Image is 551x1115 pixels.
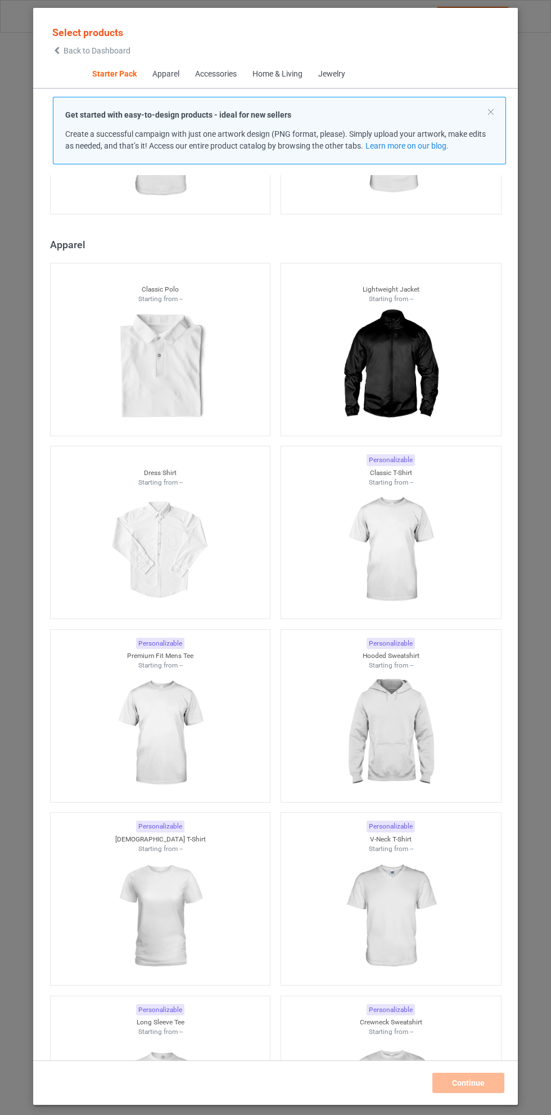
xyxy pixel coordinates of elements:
div: Lightweight Jacket [281,285,501,294]
span: Back to Dashboard [64,46,130,55]
img: regular.jpg [340,304,441,430]
div: Long Sleeve Tee [51,1018,270,1027]
span: Starter Pack [84,61,144,88]
img: regular.jpg [340,487,441,613]
div: Starting from -- [281,661,501,670]
div: Starting from -- [51,294,270,304]
div: Starting from -- [51,1027,270,1037]
div: Personalizable [367,821,415,832]
span: Select products [52,26,123,38]
div: Personalizable [367,1004,415,1016]
div: Dress Shirt [51,468,270,478]
img: regular.jpg [110,853,210,979]
img: regular.jpg [110,487,210,613]
div: Starting from -- [51,844,270,854]
div: Starting from -- [51,478,270,487]
img: regular.jpg [110,670,210,796]
div: Starting from -- [281,1027,501,1037]
div: Home & Living [252,69,302,80]
div: Crewneck Sweatshirt [281,1018,501,1027]
div: Starting from -- [281,294,501,304]
div: Personalizable [367,454,415,466]
a: Learn more on our blog. [365,141,448,150]
div: Jewelry [318,69,345,80]
div: Personalizable [136,638,184,650]
strong: Get started with easy-to-design products - ideal for new sellers [65,110,291,119]
div: Hooded Sweatshirt [281,651,501,661]
span: Create a successful campaign with just one artwork design (PNG format, please). Simply upload you... [65,129,486,150]
div: Personalizable [367,638,415,650]
div: Apparel [50,238,507,251]
img: regular.jpg [340,853,441,979]
div: Classic Polo [51,285,270,294]
div: Apparel [152,69,179,80]
div: Starting from -- [281,844,501,854]
img: regular.jpg [340,670,441,796]
div: Personalizable [136,1004,184,1016]
div: Classic T-Shirt [281,468,501,478]
div: Starting from -- [281,478,501,487]
div: Accessories [195,69,236,80]
div: [DEMOGRAPHIC_DATA] T-Shirt [51,835,270,844]
img: regular.jpg [110,304,210,430]
div: Premium Fit Mens Tee [51,651,270,661]
div: Starting from -- [51,661,270,670]
div: Personalizable [136,821,184,832]
div: V-Neck T-Shirt [281,835,501,844]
